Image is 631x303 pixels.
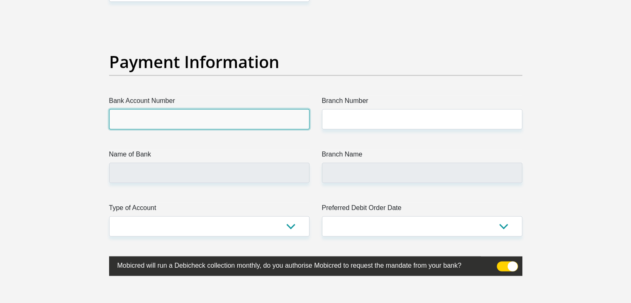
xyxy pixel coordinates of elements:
[322,203,522,216] label: Preferred Debit Order Date
[322,163,522,183] input: Branch Name
[109,52,522,72] h2: Payment Information
[322,109,522,130] input: Branch Number
[109,203,309,216] label: Type of Account
[109,163,309,183] input: Name of Bank
[109,149,309,163] label: Name of Bank
[322,149,522,163] label: Branch Name
[109,96,309,109] label: Bank Account Number
[322,96,522,109] label: Branch Number
[109,109,309,130] input: Bank Account Number
[109,257,481,273] label: Mobicred will run a Debicheck collection monthly, do you authorise Mobicred to request the mandat...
